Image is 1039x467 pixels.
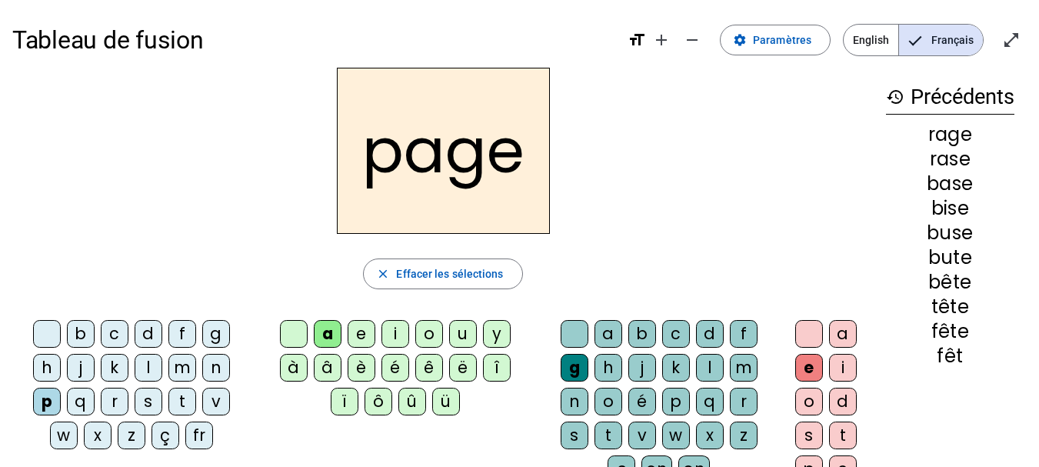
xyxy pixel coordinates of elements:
div: w [662,422,690,449]
div: buse [886,224,1014,242]
div: base [886,175,1014,193]
div: i [829,354,857,382]
div: h [594,354,622,382]
div: n [561,388,588,415]
mat-button-toggle-group: Language selection [843,24,984,56]
div: à [280,354,308,382]
div: e [348,320,375,348]
div: î [483,354,511,382]
div: ê [415,354,443,382]
div: o [415,320,443,348]
div: r [101,388,128,415]
div: v [202,388,230,415]
div: s [135,388,162,415]
div: d [135,320,162,348]
div: y [483,320,511,348]
button: Diminuer la taille de la police [677,25,708,55]
div: rase [886,150,1014,168]
div: c [101,320,128,348]
div: u [449,320,477,348]
div: ô [365,388,392,415]
div: v [628,422,656,449]
div: k [662,354,690,382]
mat-icon: remove [683,31,701,49]
div: tête [886,298,1014,316]
div: l [135,354,162,382]
div: bête [886,273,1014,292]
div: é [381,354,409,382]
div: â [314,354,341,382]
div: d [696,320,724,348]
span: Français [899,25,983,55]
div: x [84,422,112,449]
div: i [381,320,409,348]
div: j [628,354,656,382]
h3: Précédents [886,80,1014,115]
div: ç [152,422,179,449]
div: b [67,320,95,348]
div: w [50,422,78,449]
div: s [561,422,588,449]
div: z [118,422,145,449]
div: z [730,422,758,449]
div: m [730,354,758,382]
div: q [67,388,95,415]
div: bise [886,199,1014,218]
mat-icon: history [886,88,904,106]
div: fêt [886,347,1014,365]
button: Effacer les sélections [363,259,522,289]
div: é [628,388,656,415]
div: x [696,422,724,449]
div: bute [886,249,1014,267]
span: Effacer les sélections [396,265,503,283]
div: rage [886,125,1014,144]
div: j [67,354,95,382]
div: a [829,320,857,348]
div: e [795,354,823,382]
div: ü [432,388,460,415]
div: a [594,320,622,348]
div: p [33,388,61,415]
div: a [314,320,341,348]
button: Paramètres [720,25,831,55]
div: o [594,388,622,415]
div: f [168,320,196,348]
div: o [795,388,823,415]
button: Augmenter la taille de la police [646,25,677,55]
div: q [696,388,724,415]
div: l [696,354,724,382]
span: Paramètres [753,31,811,49]
h1: Tableau de fusion [12,15,615,65]
div: ï [331,388,358,415]
div: n [202,354,230,382]
div: t [168,388,196,415]
div: è [348,354,375,382]
mat-icon: add [652,31,671,49]
div: d [829,388,857,415]
div: s [795,422,823,449]
span: English [844,25,898,55]
div: p [662,388,690,415]
h2: page [337,68,550,234]
mat-icon: settings [733,33,747,47]
div: g [561,354,588,382]
mat-icon: close [376,267,390,281]
div: r [730,388,758,415]
div: h [33,354,61,382]
div: b [628,320,656,348]
div: f [730,320,758,348]
div: c [662,320,690,348]
mat-icon: format_size [628,31,646,49]
div: ë [449,354,477,382]
div: fr [185,422,213,449]
div: fête [886,322,1014,341]
div: t [829,422,857,449]
button: Entrer en plein écran [996,25,1027,55]
div: g [202,320,230,348]
div: t [594,422,622,449]
div: m [168,354,196,382]
mat-icon: open_in_full [1002,31,1021,49]
div: û [398,388,426,415]
div: k [101,354,128,382]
